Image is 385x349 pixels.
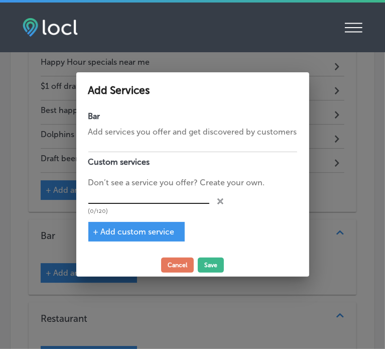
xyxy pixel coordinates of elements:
button: Save [198,258,224,273]
p: Don’t see a service you offer? Create your own. [88,177,297,189]
img: fda3e92497d09a02dc62c9cd864e3231.png [23,18,78,37]
button: Cancel [161,258,194,273]
h2: Add Services [88,84,297,97]
span: + Add custom service [93,227,175,237]
h4: Bar [88,111,297,121]
p: Add services you offer and get discovered by customers [88,126,297,138]
h4: Custom services [88,152,297,172]
span: (0/120) [88,207,108,215]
